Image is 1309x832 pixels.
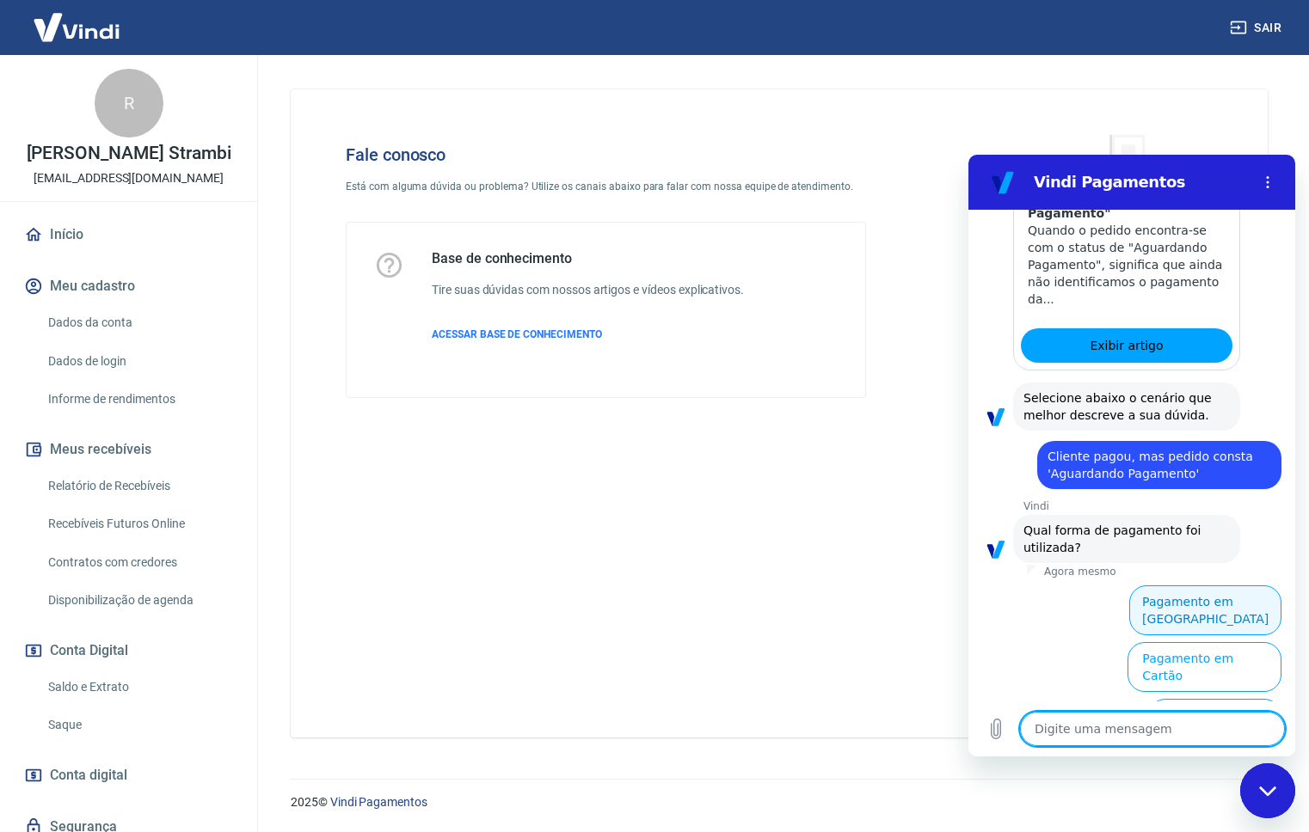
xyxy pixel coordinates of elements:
[21,756,237,794] a: Conta digital
[432,281,744,299] h6: Tire suas dúvidas com nossos artigos e vídeos explicativos.
[41,344,237,379] a: Dados de login
[41,468,237,504] a: Relatório de Recebíveis
[936,117,1197,346] img: Fale conosco
[95,69,163,138] div: R
[432,327,744,342] a: ACESSAR BASE DE CONHECIMENTO
[41,382,237,417] a: Informe de rendimentos
[41,305,237,340] a: Dados da conta
[291,793,1268,811] p: 2025 ©
[432,250,744,267] h5: Base de conhecimento
[346,179,866,194] p: Está com alguma dúvida ou problema? Utilize os canais abaixo para falar com nossa equipe de atend...
[21,216,237,254] a: Início
[21,1,132,53] img: Vindi
[21,267,237,305] button: Meu cadastro
[21,632,237,670] button: Conta Digital
[41,506,237,541] a: Recebíveis Futuros Online
[34,169,224,187] p: [EMAIL_ADDRESS][DOMAIN_NAME]
[50,763,127,787] span: Conta digital
[1226,12,1288,44] button: Sair
[346,144,866,165] h4: Fale conosco
[968,155,1295,756] iframe: Janela de mensagens
[41,545,237,580] a: Contratos com credores
[330,795,427,809] a: Vindi Pagamentos
[41,583,237,618] a: Disponibilização de agenda
[1240,763,1295,818] iframe: Botão para abrir a janela de mensagens, conversa em andamento
[27,144,231,162] p: [PERSON_NAME] Strambi
[432,328,602,340] span: ACESSAR BASE DE CONHECIMENTO
[41,707,237,743] a: Saque
[21,431,237,468] button: Meus recebíveis
[41,670,237,705] a: Saldo e Extrato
